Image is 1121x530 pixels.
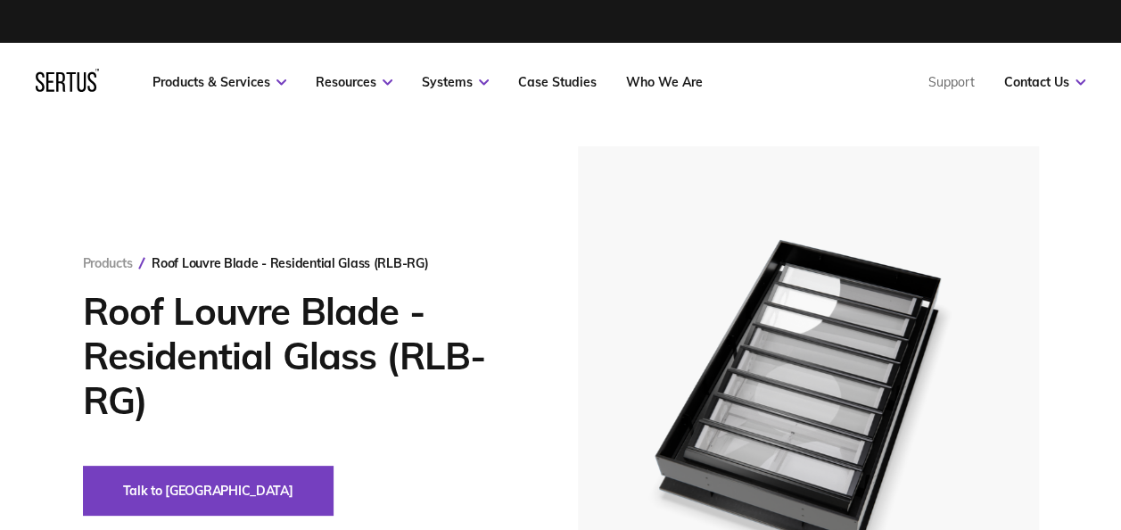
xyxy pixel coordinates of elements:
[422,74,489,90] a: Systems
[1004,74,1085,90] a: Contact Us
[316,74,392,90] a: Resources
[152,74,286,90] a: Products & Services
[83,289,524,423] h1: Roof Louvre Blade - Residential Glass (RLB-RG)
[626,74,703,90] a: Who We Are
[83,255,133,271] a: Products
[800,323,1121,530] iframe: Chat Widget
[518,74,597,90] a: Case Studies
[928,74,975,90] a: Support
[83,466,334,516] button: Talk to [GEOGRAPHIC_DATA]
